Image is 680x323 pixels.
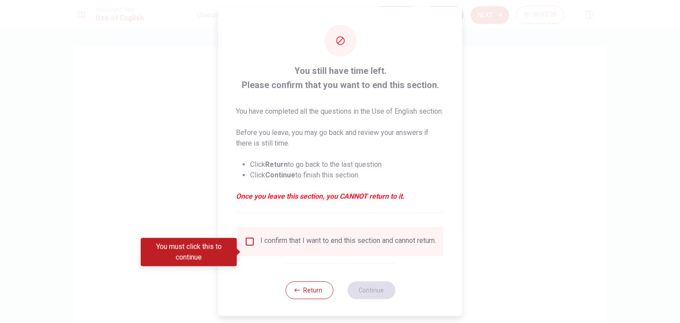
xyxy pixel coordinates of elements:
strong: Return [265,160,288,169]
p: Before you leave, you may go back and review your answers if there is still time. [236,127,444,149]
strong: Continue [265,171,295,179]
li: Click to go back to the last question [250,159,444,170]
div: You must click this to continue [141,238,237,266]
div: I confirm that I want to end this section and cannot return. [260,236,436,247]
em: Once you leave this section, you CANNOT return to it. [236,191,444,202]
button: Return [285,281,333,299]
p: You have completed all the questions in the Use of English section. [236,106,444,117]
span: You still have time left. Please confirm that you want to end this section. [236,64,444,92]
span: You must click this to continue [244,236,255,247]
button: Continue [347,281,395,299]
li: Click to finish this section. [250,170,444,181]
